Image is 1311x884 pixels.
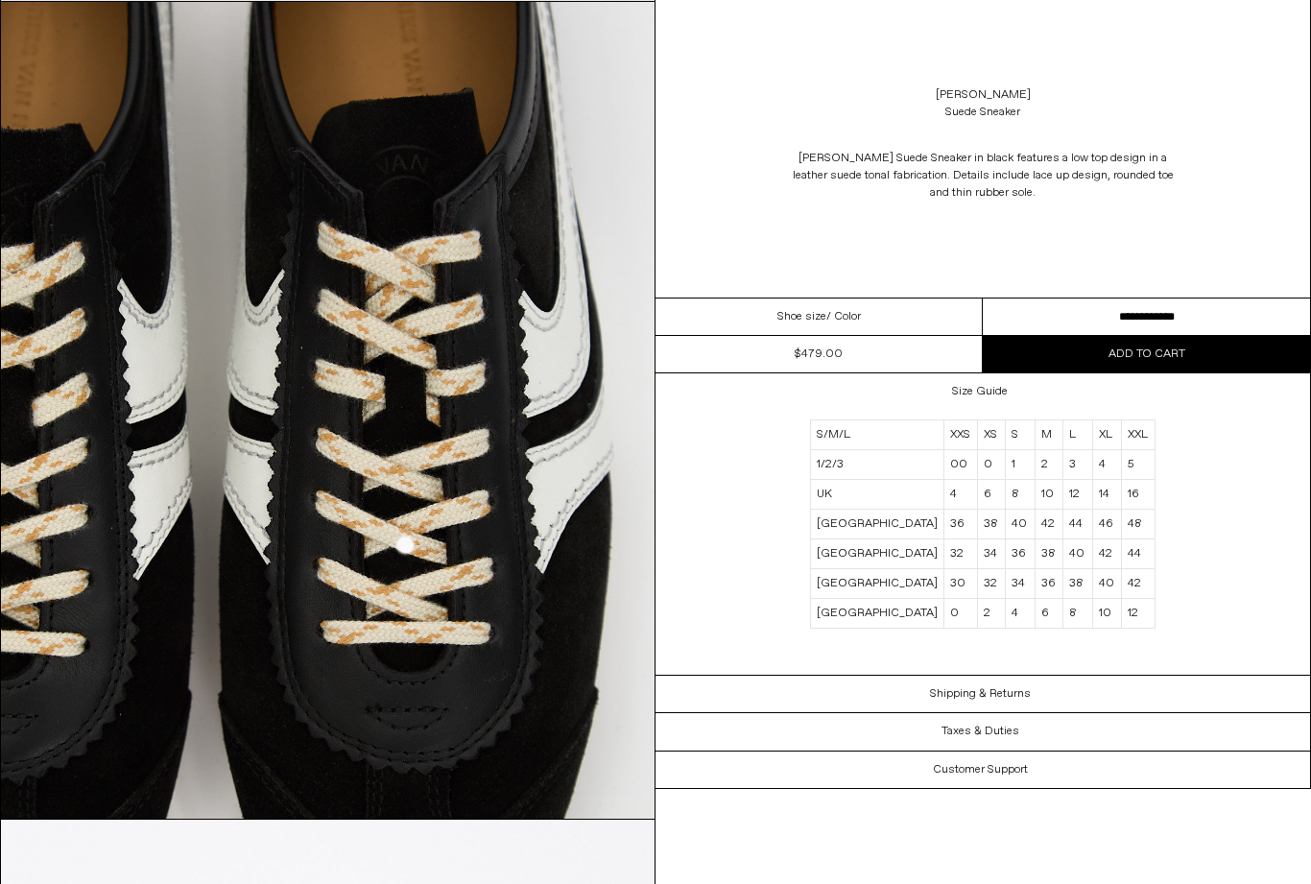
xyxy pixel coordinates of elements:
img: Corbo-2025-05-258988copy_1800x1800.jpg [1,3,655,820]
td: 14 [1092,480,1121,510]
td: UK [811,480,944,510]
td: XL [1092,420,1121,450]
span: Shoe size [777,308,826,325]
td: 8 [1063,599,1092,629]
div: Suede Sneaker [945,104,1020,121]
td: XS [978,420,1006,450]
p: [PERSON_NAME] Suede Sneaker in black features a low top design in a leather suede tonal fabricati... [791,140,1175,211]
td: 34 [978,539,1006,569]
h3: Customer Support [933,763,1028,776]
td: 4 [1006,599,1035,629]
td: M [1035,420,1062,450]
td: 4 [1092,450,1121,480]
td: 32 [944,539,978,569]
td: 40 [1063,539,1092,569]
td: 36 [1035,569,1062,599]
td: [GEOGRAPHIC_DATA] [811,510,944,539]
td: 42 [1092,539,1121,569]
td: XXS [944,420,978,450]
td: 42 [1121,569,1155,599]
td: [GEOGRAPHIC_DATA] [811,569,944,599]
td: L [1063,420,1092,450]
td: 00 [944,450,978,480]
h3: Shipping & Returns [930,687,1031,701]
td: S [1006,420,1035,450]
div: $479.00 [795,346,843,363]
button: Add to cart [983,336,1310,372]
td: 36 [1006,539,1035,569]
td: 0 [944,599,978,629]
td: 2 [1035,450,1062,480]
h3: Size Guide [952,385,1008,398]
td: 30 [944,569,978,599]
td: 8 [1006,480,1035,510]
td: [GEOGRAPHIC_DATA] [811,539,944,569]
td: 5 [1121,450,1155,480]
span: Add to cart [1108,346,1185,362]
td: 10 [1035,480,1062,510]
td: XXL [1121,420,1155,450]
td: 6 [1035,599,1062,629]
td: 40 [1092,569,1121,599]
td: 10 [1092,599,1121,629]
td: 1/2/3 [811,450,944,480]
td: 1 [1006,450,1035,480]
td: 2 [978,599,1006,629]
a: [PERSON_NAME] [936,86,1031,104]
td: [GEOGRAPHIC_DATA] [811,599,944,629]
span: / Color [826,308,861,325]
td: 48 [1121,510,1155,539]
td: 38 [1063,569,1092,599]
td: 12 [1121,599,1155,629]
td: 36 [944,510,978,539]
td: 40 [1006,510,1035,539]
td: 34 [1006,569,1035,599]
td: 16 [1121,480,1155,510]
td: S/M/L [811,420,944,450]
td: 6 [978,480,1006,510]
td: 42 [1035,510,1062,539]
td: 44 [1121,539,1155,569]
td: 38 [978,510,1006,539]
td: 46 [1092,510,1121,539]
td: 38 [1035,539,1062,569]
td: 44 [1063,510,1092,539]
h3: Taxes & Duties [942,725,1019,738]
td: 4 [944,480,978,510]
td: 3 [1063,450,1092,480]
td: 12 [1063,480,1092,510]
td: 32 [978,569,1006,599]
td: 0 [978,450,1006,480]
